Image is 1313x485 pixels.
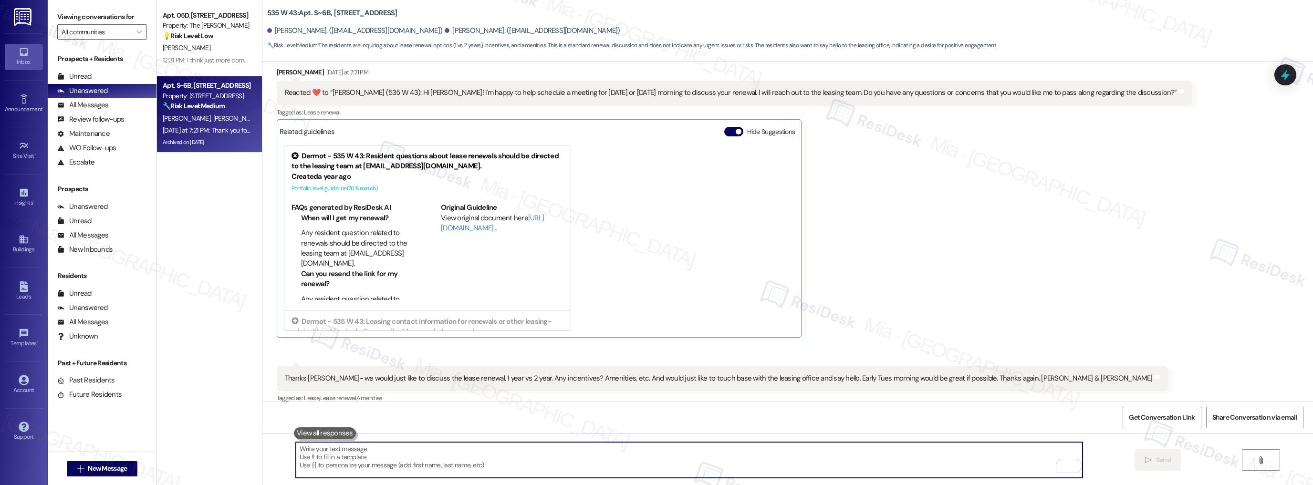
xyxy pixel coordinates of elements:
span: Share Conversation via email [1212,413,1297,423]
span: • [34,151,36,158]
label: Viewing conversations for [57,10,147,24]
a: Leads [5,279,43,304]
div: Review follow-ups [57,114,124,124]
li: Can you resend the link for my renewal? [301,269,414,289]
div: Past + Future Residents [48,358,156,368]
div: Unanswered [57,202,108,212]
a: Templates • [5,325,43,351]
b: Original Guideline [441,203,497,212]
span: • [33,198,34,205]
div: Property: [STREET_ADDRESS] [163,91,251,101]
div: Related guidelines [280,127,335,141]
button: New Message [67,461,137,476]
i:  [1257,456,1264,464]
div: Residents [48,271,156,281]
div: Thanks [PERSON_NAME]- we would just like to discuss the lease renewal, 1 year vs 2 year. Any ince... [285,373,1153,383]
div: Dermot - 535 W 43: Leasing contact information for renewals or other leasing-related inquiries, i... [292,317,563,337]
span: Get Conversation Link [1129,413,1195,423]
button: Share Conversation via email [1206,407,1303,428]
div: All Messages [57,100,108,110]
div: [DATE] at 7:21 PM [324,67,368,77]
div: Unread [57,289,92,299]
div: Property: The [PERSON_NAME] [163,21,251,31]
div: [PERSON_NAME] [277,67,1192,81]
div: Future Residents [57,390,122,400]
div: Created a year ago [292,172,563,182]
div: Unread [57,216,92,226]
div: All Messages [57,317,108,327]
div: Maintenance [57,129,110,139]
textarea: To enrich screen reader interactions, please activate Accessibility in Grammarly extension settings [296,442,1083,478]
div: View original document here [441,213,563,234]
div: Reacted ❤️ to “[PERSON_NAME] (535 W 43): Hi [PERSON_NAME]! I'm happy to help schedule a meeting f... [285,88,1177,98]
span: Send [1156,455,1171,465]
span: [PERSON_NAME] [163,43,210,52]
div: Tagged as: [277,391,1168,405]
div: Archived on [DATE] [162,136,252,148]
div: Tagged as: [277,105,1192,119]
label: Hide Suggestions [747,127,795,137]
input: All communities [62,24,132,40]
span: Amenities [356,394,382,402]
div: 12:31 PM: I think just more communication would be helpful. I'm not sure if other people were mov... [163,56,786,64]
div: [PERSON_NAME]. ([EMAIL_ADDRESS][DOMAIN_NAME]) [267,26,443,36]
strong: 🔧 Risk Level: Medium [163,102,225,110]
span: Lease renewal [304,108,340,116]
div: Unread [57,72,92,82]
span: [PERSON_NAME] [213,114,261,123]
a: Account [5,372,43,398]
div: Apt. S~6B, [STREET_ADDRESS] [163,81,251,91]
b: FAQs generated by ResiDesk AI [292,203,391,212]
span: : The residents are inquiring about lease renewal options (1 vs 2 years), incentives, and ameniti... [267,41,997,51]
img: ResiDesk Logo [14,8,33,26]
div: Apt. 05D, [STREET_ADDRESS] [163,10,251,21]
div: [PERSON_NAME]. ([EMAIL_ADDRESS][DOMAIN_NAME]) [445,26,620,36]
strong: 🔧 Risk Level: Medium [267,41,318,49]
li: Any resident question related to renewals should be directed to the leasing team at [EMAIL_ADDRES... [301,294,414,335]
div: Unanswered [57,303,108,313]
li: Any resident question related to renewals should be directed to the leasing team at [EMAIL_ADDRES... [301,228,414,269]
a: Site Visit • [5,138,43,164]
div: Past Residents [57,375,115,385]
b: 535 W 43: Apt. S~6B, [STREET_ADDRESS] [267,8,397,18]
i:  [136,28,142,36]
i:  [77,465,84,473]
div: Prospects + Residents [48,54,156,64]
button: Send [1135,449,1181,471]
a: Inbox [5,44,43,70]
a: Buildings [5,231,43,257]
div: Unknown [57,331,98,341]
div: Escalate [57,157,94,167]
span: Lease renewal , [320,394,357,402]
div: WO Follow-ups [57,143,116,153]
span: New Message [88,464,127,474]
i:  [1145,456,1152,464]
li: When will I get my renewal? [301,213,414,223]
span: • [37,339,38,345]
span: [PERSON_NAME] [163,114,213,123]
div: [DATE] at 7:21 PM: Thank you for your message. Our offices are currently closed, but we will cont... [163,126,1194,134]
div: Prospects [48,184,156,194]
span: • [42,104,44,111]
div: Portfolio level guideline ( 76 % match) [292,184,563,194]
span: Lease , [304,394,320,402]
a: Support [5,419,43,444]
a: [URL][DOMAIN_NAME]… [441,213,544,233]
a: Insights • [5,185,43,210]
strong: 💡 Risk Level: Low [163,31,213,40]
button: Get Conversation Link [1123,407,1201,428]
div: Unanswered [57,86,108,96]
div: Dermot - 535 W 43: Resident questions about lease renewals should be directed to the leasing team... [292,151,563,172]
div: All Messages [57,230,108,240]
div: New Inbounds [57,245,113,255]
